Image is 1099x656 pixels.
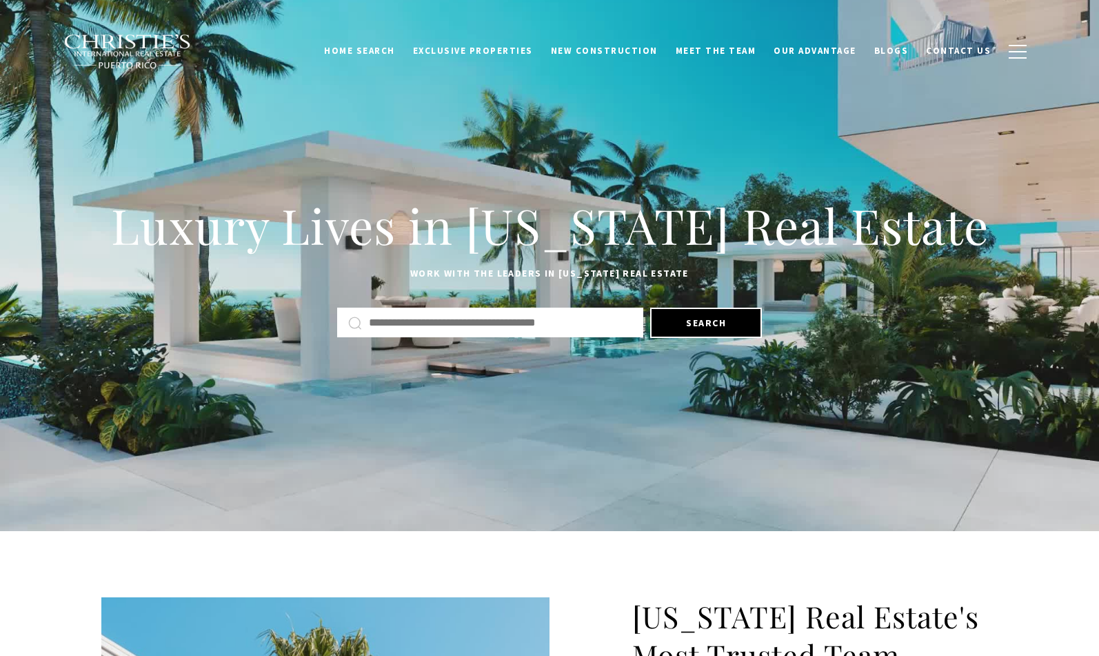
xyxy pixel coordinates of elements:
[101,266,998,282] p: Work with the leaders in [US_STATE] Real Estate
[551,45,658,57] span: New Construction
[774,45,856,57] span: Our Advantage
[874,45,909,57] span: Blogs
[404,38,542,64] a: Exclusive Properties
[865,38,918,64] a: Blogs
[315,38,404,64] a: Home Search
[650,308,762,338] button: Search
[101,195,998,256] h1: Luxury Lives in [US_STATE] Real Estate
[765,38,865,64] a: Our Advantage
[667,38,765,64] a: Meet the Team
[413,45,533,57] span: Exclusive Properties
[542,38,667,64] a: New Construction
[63,34,192,70] img: Christie's International Real Estate black text logo
[926,45,991,57] span: Contact Us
